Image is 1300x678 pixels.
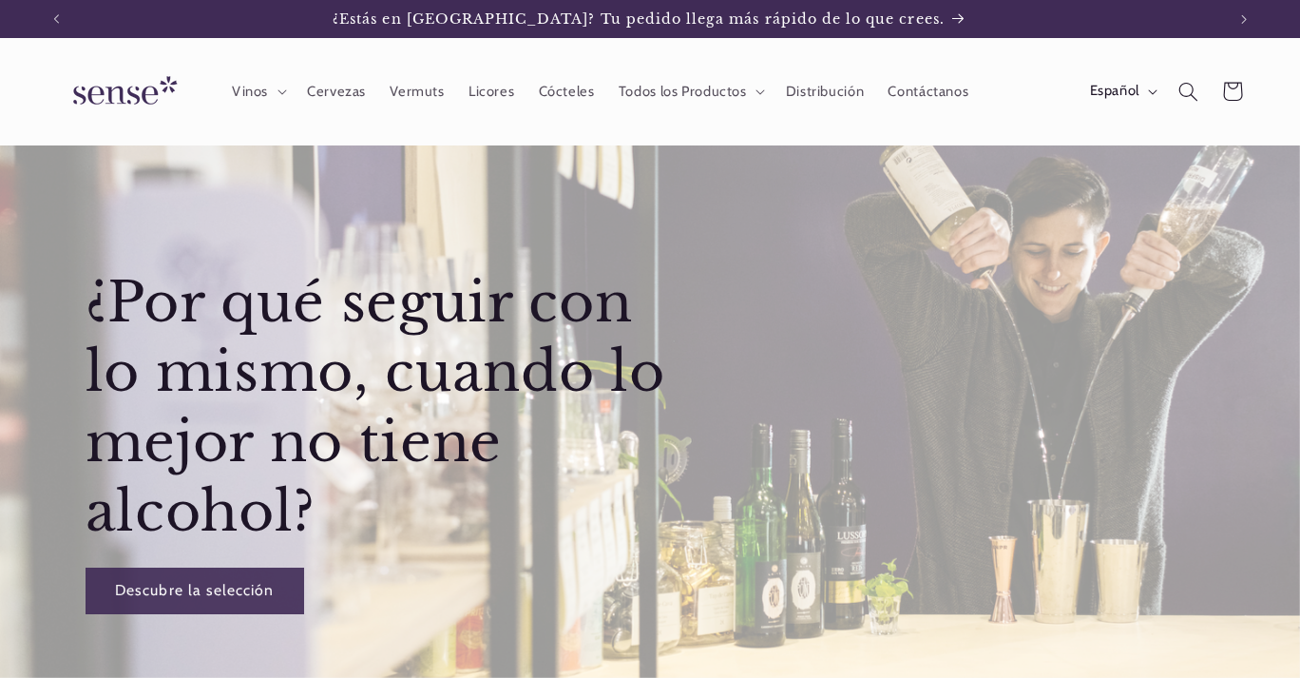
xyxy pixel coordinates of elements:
[295,70,377,112] a: Cervezas
[307,83,366,101] span: Cervezas
[1166,69,1210,113] summary: Búsqueda
[888,83,968,101] span: Contáctanos
[468,83,514,101] span: Licores
[619,83,747,101] span: Todos los Productos
[1078,72,1166,110] button: Español
[43,57,201,126] a: Sense
[1090,81,1139,102] span: Español
[220,70,295,112] summary: Vinos
[378,70,457,112] a: Vermuts
[333,10,945,28] span: ¿Estás en [GEOGRAPHIC_DATA]? Tu pedido llega más rápido de lo que crees.
[456,70,526,112] a: Licores
[876,70,981,112] a: Contáctanos
[526,70,606,112] a: Cócteles
[774,70,876,112] a: Distribución
[85,268,694,548] h2: ¿Por qué seguir con lo mismo, cuando lo mejor no tiene alcohol?
[232,83,268,101] span: Vinos
[786,83,865,101] span: Distribución
[390,83,444,101] span: Vermuts
[50,65,193,119] img: Sense
[539,83,595,101] span: Cócteles
[85,568,303,614] a: Descubre la selección
[606,70,774,112] summary: Todos los Productos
